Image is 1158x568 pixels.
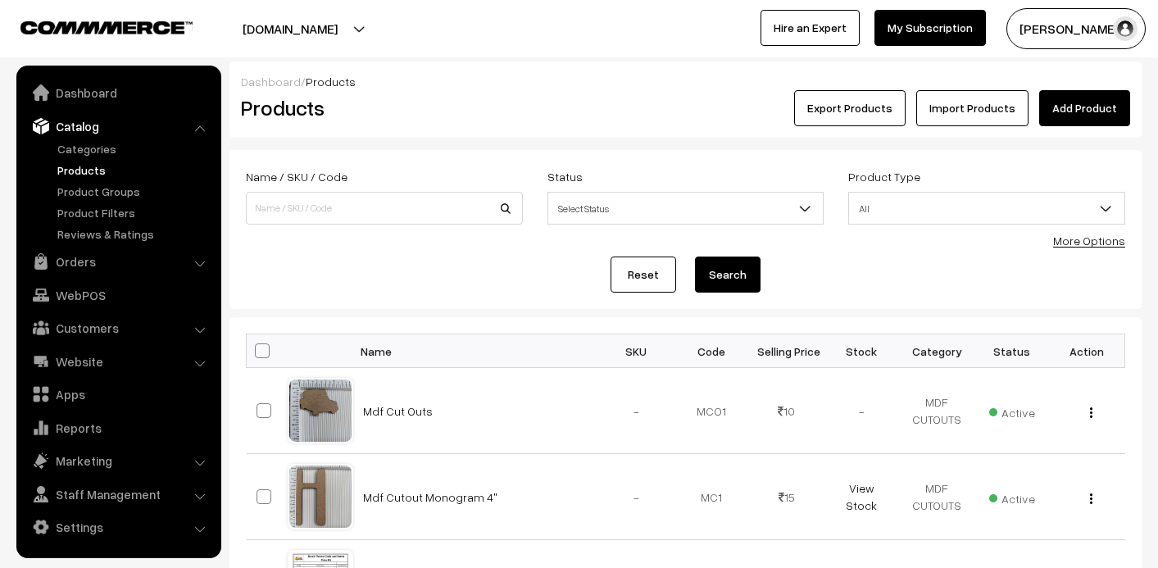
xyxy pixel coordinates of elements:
[241,95,521,120] h2: Products
[353,334,599,368] th: Name
[899,368,974,454] td: MDF CUTOUTS
[916,90,1029,126] a: Import Products
[899,454,974,540] td: MDF CUTOUTS
[749,334,824,368] th: Selling Price
[974,334,1050,368] th: Status
[363,490,497,504] a: Mdf Cutout Monogram 4"
[599,368,674,454] td: -
[1090,407,1092,418] img: Menu
[53,140,216,157] a: Categories
[20,21,193,34] img: COMMMERCE
[53,225,216,243] a: Reviews & Ratings
[20,313,216,343] a: Customers
[20,512,216,542] a: Settings
[824,368,900,454] td: -
[241,75,301,89] a: Dashboard
[20,16,164,36] a: COMMMERCE
[246,168,347,185] label: Name / SKU / Code
[53,161,216,179] a: Products
[989,400,1035,421] span: Active
[547,192,824,225] span: Select Status
[599,334,674,368] th: SKU
[241,73,1130,90] div: /
[363,404,433,418] a: Mdf Cut Outs
[1050,334,1125,368] th: Action
[246,192,523,225] input: Name / SKU / Code
[849,194,1124,223] span: All
[674,368,749,454] td: MCO1
[20,413,216,443] a: Reports
[306,75,356,89] span: Products
[20,280,216,310] a: WebPOS
[20,446,216,475] a: Marketing
[1006,8,1146,49] button: [PERSON_NAME]…
[749,454,824,540] td: 15
[1053,234,1125,248] a: More Options
[824,334,900,368] th: Stock
[20,78,216,107] a: Dashboard
[695,257,761,293] button: Search
[874,10,986,46] a: My Subscription
[20,247,216,276] a: Orders
[674,334,749,368] th: Code
[20,111,216,141] a: Catalog
[185,8,395,49] button: [DOMAIN_NAME]
[547,168,583,185] label: Status
[599,454,674,540] td: -
[899,334,974,368] th: Category
[20,347,216,376] a: Website
[848,192,1125,225] span: All
[548,194,824,223] span: Select Status
[761,10,860,46] a: Hire an Expert
[1113,16,1138,41] img: user
[674,454,749,540] td: MC1
[20,479,216,509] a: Staff Management
[989,486,1035,507] span: Active
[53,204,216,221] a: Product Filters
[846,481,877,512] a: View Stock
[1039,90,1130,126] a: Add Product
[749,368,824,454] td: 10
[20,379,216,409] a: Apps
[611,257,676,293] a: Reset
[53,183,216,200] a: Product Groups
[848,168,920,185] label: Product Type
[1090,493,1092,504] img: Menu
[794,90,906,126] button: Export Products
